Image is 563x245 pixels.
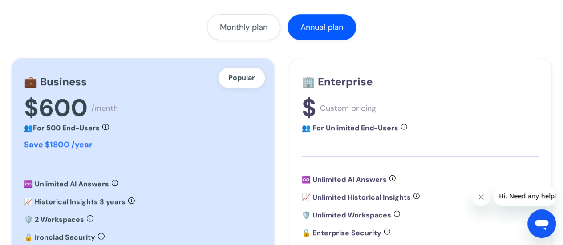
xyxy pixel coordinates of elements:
[91,103,118,113] div: /month
[302,175,387,184] strong: ♾️ Unlimited AI Answers
[5,6,64,13] span: Hi. Need any help?
[220,23,267,32] div: Monthly plan
[24,93,88,123] div: $600
[320,103,376,113] div: Custom pricing
[24,179,109,189] strong: ♾️ Unlimited AI Answers
[218,67,265,88] div: Popular
[24,233,95,242] strong: 🔒 Ironclad Security
[24,197,126,206] strong: 📈 Historical Insights 3 years
[24,123,33,133] strong: 👥
[302,228,381,237] strong: 🔒 Enterprise Security
[33,123,100,133] strong: For 500 End-Users
[24,215,84,224] strong: 🛡️ 2 Workspaces
[302,93,316,123] div: $
[300,23,343,32] div: Annual plan
[302,75,373,88] strong: 🏢 Enterprise
[472,188,490,206] iframe: Close message
[494,186,556,206] iframe: Message from company
[302,123,398,133] strong: 👥 For Unlimited End-Users
[302,193,411,202] strong: 📈 Unlimited Historical Insights
[527,209,556,238] iframe: Button to launch messaging window
[24,139,92,150] strong: Save $1800 /year
[24,75,87,88] strong: 💼 Business
[302,210,391,220] strong: 🛡️ Unlimited Workspaces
